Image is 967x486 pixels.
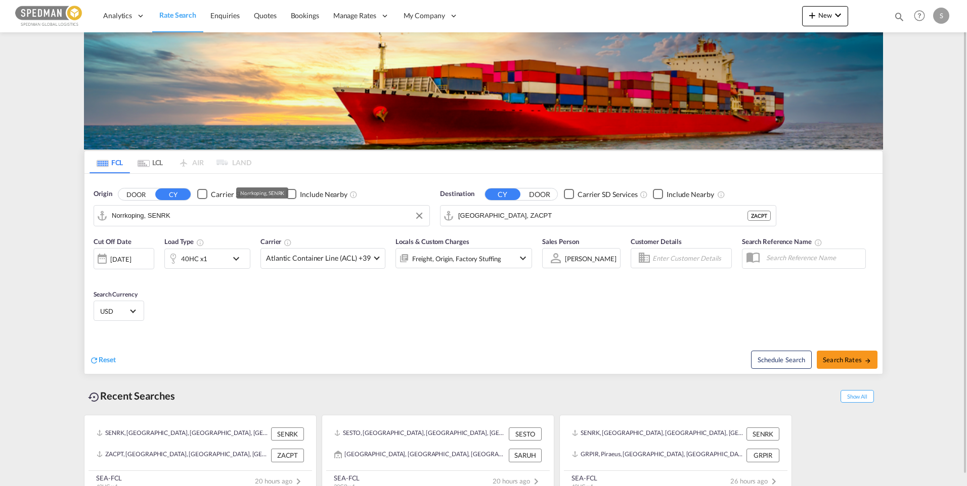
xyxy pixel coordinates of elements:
[291,11,319,20] span: Bookings
[485,188,520,200] button: CY
[300,189,347,200] div: Include Nearby
[894,11,905,26] div: icon-magnify
[103,11,132,21] span: Analytics
[94,268,101,282] md-datepicker: Select
[271,427,304,441] div: SENRK
[211,189,271,200] div: Carrier SD Services
[254,11,276,20] span: Quotes
[667,189,714,200] div: Include Nearby
[196,238,204,247] md-icon: icon-information-outline
[112,208,424,223] input: Search by Port
[159,11,196,19] span: Rate Search
[578,189,638,200] div: Carrier SD Services
[564,189,638,200] md-checkbox: Checkbox No Ink
[911,7,928,24] span: Help
[814,238,822,247] md-icon: Your search will be saved by the below given name
[542,237,579,246] span: Sales Person
[286,189,347,200] md-checkbox: Checkbox No Ink
[841,390,874,403] span: Show All
[90,355,116,366] div: icon-refreshReset
[94,206,429,226] md-input-container: Norrkoping, SENRK
[404,11,445,21] span: My Company
[155,188,191,200] button: CY
[15,5,83,27] img: c12ca350ff1b11efb6b291369744d907.png
[933,8,949,24] div: S
[164,237,204,246] span: Load Type
[653,189,714,200] md-checkbox: Checkbox No Ink
[746,449,779,462] div: GRPIR
[181,252,207,266] div: 40HC x1
[90,151,130,173] md-tab-item: FCL
[730,477,780,485] span: 26 hours ago
[517,252,529,264] md-icon: icon-chevron-down
[572,473,597,482] div: SEA-FCL
[864,357,871,364] md-icon: icon-arrow-right
[240,187,284,199] div: Norrkoping, SENRK
[817,351,877,369] button: Search Ratesicon-arrow-right
[823,356,871,364] span: Search Rates
[441,206,776,226] md-input-container: Cape Town, ZACPT
[395,248,532,268] div: Freight Origin Factory Stuffingicon-chevron-down
[717,190,725,199] md-icon: Unchecked: Ignores neighbouring ports when fetching rates.Checked : Includes neighbouring ports w...
[118,188,154,200] button: DOOR
[197,189,271,200] md-checkbox: Checkbox No Ink
[509,427,542,441] div: SESTO
[97,427,269,441] div: SENRK, Norrkoping, Sweden, Northern Europe, Europe
[751,351,812,369] button: Note: By default Schedule search will only considerorigin ports, destination ports and cut off da...
[88,391,100,403] md-icon: icon-backup-restore
[631,237,682,246] span: Customer Details
[911,7,933,25] div: Help
[94,290,138,298] span: Search Currency
[94,189,112,199] span: Origin
[99,304,139,318] md-select: Select Currency: $ USDUnited States Dollar
[572,449,744,462] div: GRPIR, Piraeus, Greece, Southern Europe, Europe
[806,11,844,19] span: New
[334,473,360,482] div: SEA-FCL
[761,250,865,265] input: Search Reference Name
[284,238,292,247] md-icon: The selected Trucker/Carrierwill be displayed in the rate results If the rates are from another f...
[522,188,557,200] button: DOOR
[564,251,618,266] md-select: Sales Person: Sven Sjostrand
[802,6,848,26] button: icon-plus 400-fgNewicon-chevron-down
[395,237,469,246] span: Locals & Custom Charges
[509,449,542,462] div: SARUH
[255,477,304,485] span: 20 hours ago
[748,211,771,221] div: ZACPT
[100,307,128,316] span: USD
[110,255,131,264] div: [DATE]
[210,11,240,20] span: Enquiries
[458,208,748,223] input: Search by Port
[333,11,376,21] span: Manage Rates
[97,449,269,462] div: ZACPT, Cape Town, South Africa, Southern Africa, Africa
[94,237,131,246] span: Cut Off Date
[894,11,905,22] md-icon: icon-magnify
[130,151,170,173] md-tab-item: LCL
[640,190,648,199] md-icon: Unchecked: Search for CY (Container Yard) services for all selected carriers.Checked : Search for...
[99,355,116,364] span: Reset
[652,251,728,266] input: Enter Customer Details
[746,427,779,441] div: SENRK
[266,253,371,263] span: Atlantic Container Line (ACL) +39
[349,190,358,199] md-icon: Unchecked: Ignores neighbouring ports when fetching rates.Checked : Includes neighbouring ports w...
[96,473,122,482] div: SEA-FCL
[412,208,427,223] button: Clear Input
[806,9,818,21] md-icon: icon-plus 400-fg
[271,449,304,462] div: ZACPT
[84,32,883,150] img: LCL+%26+FCL+BACKGROUND.png
[260,237,292,246] span: Carrier
[493,477,542,485] span: 20 hours ago
[230,253,247,265] md-icon: icon-chevron-down
[164,249,250,269] div: 40HC x1icon-chevron-down
[440,189,474,199] span: Destination
[412,252,501,266] div: Freight Origin Factory Stuffing
[84,384,179,407] div: Recent Searches
[832,9,844,21] md-icon: icon-chevron-down
[94,248,154,269] div: [DATE]
[334,427,506,441] div: SESTO, Stockholm, Sweden, Northern Europe, Europe
[565,255,617,263] div: [PERSON_NAME]
[742,237,822,246] span: Search Reference Name
[84,174,883,374] div: Origin DOOR CY Checkbox No InkUnchecked: Search for CY (Container Yard) services for all selected...
[572,427,744,441] div: SENRK, Norrkoping, Sweden, Northern Europe, Europe
[90,356,99,365] md-icon: icon-refresh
